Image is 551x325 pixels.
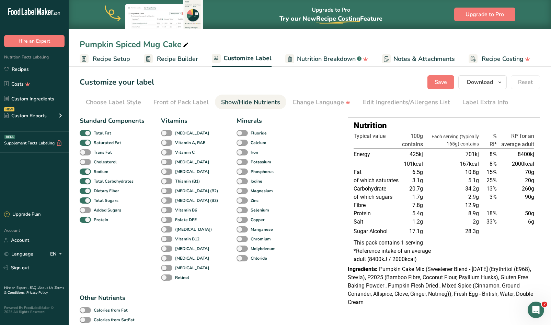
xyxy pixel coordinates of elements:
[465,185,479,192] span: 34.2g
[4,135,15,139] div: BETA
[354,149,401,160] td: Energy
[465,202,479,208] span: 12.9g
[175,188,218,194] b: [MEDICAL_DATA] (B2)
[467,78,493,86] span: Download
[462,98,508,107] div: Label Extra Info
[279,0,382,29] div: Upgrade to Pro
[251,255,267,261] b: Chloride
[94,159,117,165] b: Cholesterol
[26,290,48,295] a: Privacy Policy
[94,169,108,175] b: Sodium
[297,54,356,64] span: Nutrition Breakdown
[251,149,258,155] b: Iron
[348,266,533,305] span: Pumpkin Cake Mix (Sweetener Blend - [DATE] (Erythritol (E968), Stevia), P2025 (Bamboo Fibre, Coco...
[212,51,272,67] a: Customize Label
[175,178,200,184] b: Thiamin (B1)
[86,98,141,107] div: Choose Label Style
[175,169,209,175] b: [MEDICAL_DATA]
[94,178,134,184] b: Total Carbohydrates
[466,151,479,158] span: 701kj
[482,54,524,64] span: Recipe Costing
[465,169,479,175] span: 10.8g
[251,159,271,165] b: Potassium
[498,218,534,226] td: 6g
[412,202,423,208] span: 7.8g
[80,77,154,88] h1: Customize your label
[175,217,197,223] b: Folate DFE
[4,35,65,47] button: Hire an Expert
[175,255,209,261] b: [MEDICAL_DATA]
[4,306,65,314] div: Powered By FoodLabelMaker © 2025 All Rights Reserved
[80,38,190,51] div: Pumpkin Spiced Mug Cake
[80,293,138,303] div: Other Nutrients
[490,133,497,148] span: % RI*
[175,207,197,213] b: Vitamin B6
[38,285,55,290] a: About Us .
[354,176,401,185] td: of which saturates
[401,132,424,149] th: 100g contains
[354,226,401,237] td: Sugar Alcohol
[354,119,534,132] div: Nutrition
[354,209,401,218] td: Protein
[175,246,209,252] b: [MEDICAL_DATA]
[473,218,479,225] span: 2g
[486,185,497,192] span: 13%
[94,317,135,323] b: Calories from SatFat
[80,51,130,67] a: Recipe Setup
[161,116,220,126] div: Vitamins
[94,149,112,155] b: Trans Fat
[251,188,273,194] b: Magnesium
[251,197,259,204] b: Zinc
[94,217,108,223] b: Protein
[251,217,265,223] b: Copper
[348,266,378,272] span: Ingredients:
[94,197,118,204] b: Total Sugars
[409,185,423,192] span: 20.7g
[412,177,423,184] span: 3.1g
[486,210,497,217] span: 18%
[175,130,209,136] b: [MEDICAL_DATA]
[354,132,401,149] th: Typical value
[490,151,497,158] span: 8%
[175,159,209,165] b: [MEDICAL_DATA]
[469,51,530,67] a: Recipe Costing
[460,161,479,167] span: 167kcal
[427,75,454,89] button: Save
[50,250,65,258] div: EN
[4,285,64,295] a: Terms & Conditions .
[4,248,33,260] a: Language
[498,168,534,176] td: 70g
[528,302,544,318] iframe: Intercom live chat
[251,130,267,136] b: Fluoride
[175,265,209,271] b: [MEDICAL_DATA]
[486,218,497,225] span: 33%
[175,274,189,281] b: Retinol
[354,218,401,226] td: Salt
[175,197,218,204] b: [MEDICAL_DATA] (B3)
[4,285,28,290] a: Hire an Expert .
[410,151,423,158] span: 425kj
[498,193,534,201] td: 90g
[498,185,534,193] td: 260g
[490,194,497,200] span: 3%
[80,116,145,126] div: Standard Components
[251,236,271,242] b: Chromium
[468,194,479,200] span: 2.9g
[175,149,195,155] b: Vitamin C
[486,169,497,175] span: 15%
[251,207,269,213] b: Selenium
[435,78,447,86] span: Save
[251,140,266,146] b: Calcium
[393,54,455,64] span: Notes & Attachments
[175,140,205,146] b: Vitamin A, RAE
[94,207,121,213] b: Added Sugars
[363,98,450,107] div: Edit Ingredients/Allergens List
[458,75,507,89] button: Download
[412,218,423,225] span: 1.2g
[354,239,534,247] p: This pack contains 1 serving
[223,54,272,63] span: Customize Label
[144,51,198,67] a: Recipe Builder
[468,177,479,184] span: 5.1g
[30,285,38,290] a: FAQ .
[498,176,534,185] td: 20g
